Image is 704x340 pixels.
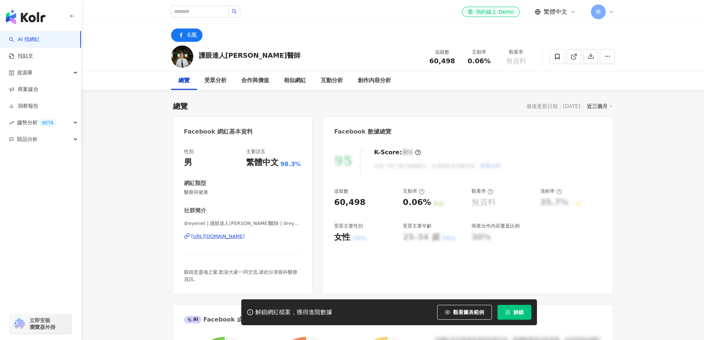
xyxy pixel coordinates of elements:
img: chrome extension [12,318,26,330]
a: 預約線上 Demo [462,7,520,17]
span: lock [505,310,510,315]
span: 0.06% [467,57,490,65]
div: 無資料 [472,197,496,208]
div: 60,498 [334,197,365,208]
span: 觀看圖表範例 [453,309,484,315]
button: 觀看圖表範例 [437,305,492,320]
div: 社群簡介 [184,207,206,215]
div: 商業合作內容覆蓋比例 [472,223,520,229]
a: searchAI 找網紅 [9,36,40,43]
div: 解鎖網紅檔案，獲得進階數據 [255,309,332,316]
a: 洞察報告 [9,102,38,110]
span: 競品分析 [17,131,38,148]
div: 預約線上 Demo [468,8,514,16]
span: 解鎖 [513,309,524,315]
span: 眼睛是靈魂之窗,歡迎大家一同交流,彼此分享眼科醫療資訊。 [184,269,297,282]
span: 98.3% [280,160,301,168]
a: 商案媒合 [9,86,38,93]
a: chrome extension立即安裝 瀏覽器外掛 [10,314,72,334]
span: 60,498 [429,57,455,65]
div: 觀看率 [472,188,493,195]
span: 醫療與健康 [184,189,301,196]
div: 互動分析 [321,76,343,85]
div: 相似網紅 [284,76,306,85]
div: 6萬 [187,30,197,40]
div: 最後更新日期：[DATE] [527,103,580,109]
div: 追蹤數 [428,48,456,56]
span: 繁體中文 [544,8,567,16]
div: 受眾主要年齡 [403,223,432,229]
div: Facebook 數據總覽 [334,128,391,136]
div: 性別 [184,148,194,155]
a: [URL][DOMAIN_NAME] [184,233,301,240]
div: 護眼達人[PERSON_NAME]醫師 [199,51,300,60]
div: 合作與價值 [241,76,269,85]
div: BETA [39,119,56,127]
a: 找貼文 [9,53,33,60]
span: dreyenet | 護眼達人[PERSON_NAME]醫師 | dreyenet [184,220,301,227]
div: 觀看率 [502,48,530,56]
div: 受眾分析 [204,76,227,85]
div: 追蹤數 [334,188,348,195]
img: logo [6,10,45,24]
span: 資源庫 [17,64,33,81]
div: 受眾主要性別 [334,223,363,229]
div: 互動率 [465,48,493,56]
div: 總覽 [173,101,188,111]
div: 總覽 [178,76,190,85]
button: 6萬 [171,28,203,42]
div: 男 [184,157,192,168]
div: 主要語言 [246,148,265,155]
div: 近三個月 [587,101,613,111]
span: search [232,9,237,14]
div: 0.06% [403,197,431,208]
span: 簡 [596,8,601,16]
div: Facebook 網紅基本資料 [184,128,253,136]
span: 趨勢分析 [17,114,56,131]
div: [URL][DOMAIN_NAME] [191,233,245,240]
div: 女性 [334,232,350,243]
div: 網紅類型 [184,179,206,187]
div: 創作內容分析 [358,76,391,85]
div: 繁體中文 [246,157,279,168]
span: 無資料 [506,57,526,65]
span: rise [9,120,14,125]
div: 漲粉率 [540,188,562,195]
div: K-Score : [374,148,421,156]
button: 解鎖 [497,305,531,320]
img: KOL Avatar [171,46,193,68]
span: 立即安裝 瀏覽器外掛 [30,317,55,330]
div: 互動率 [403,188,425,195]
